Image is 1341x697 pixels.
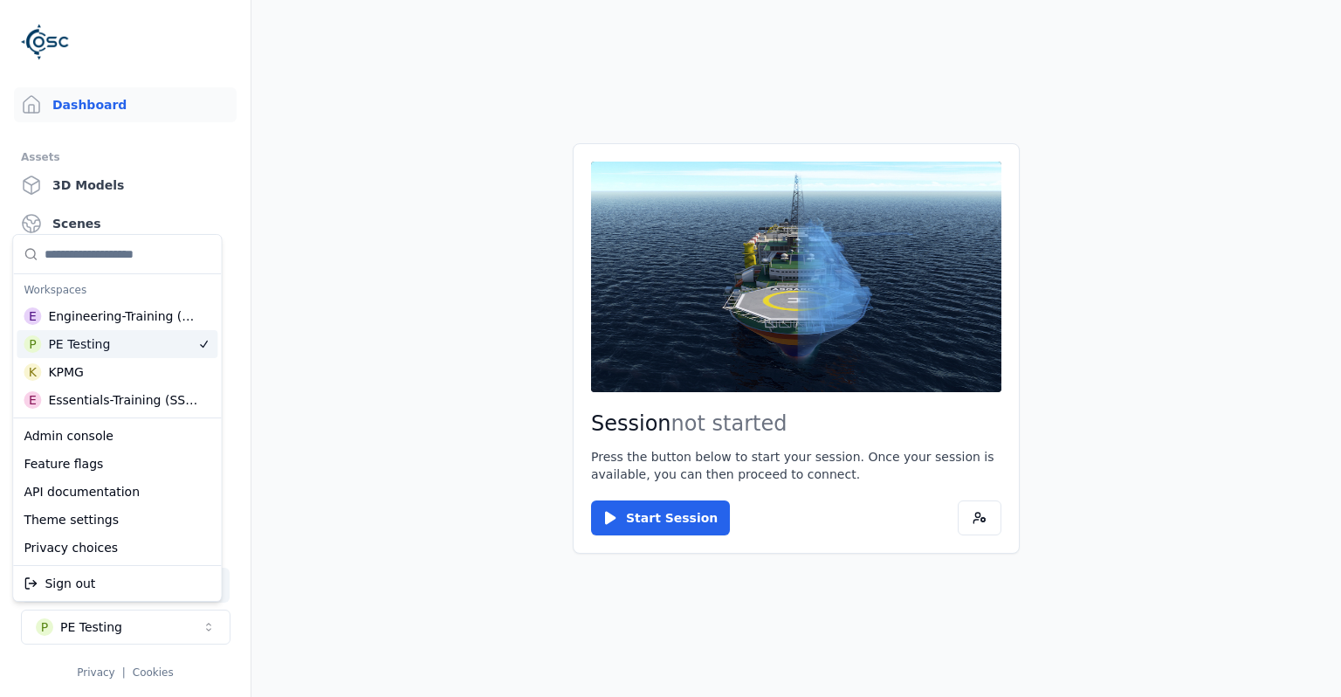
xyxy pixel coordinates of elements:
[13,235,221,418] div: Suggestions
[24,307,41,325] div: E
[13,566,221,601] div: Suggestions
[24,391,41,409] div: E
[17,278,217,302] div: Workspaces
[17,478,217,506] div: API documentation
[48,335,110,353] div: PE Testing
[17,534,217,562] div: Privacy choices
[48,363,84,381] div: KPMG
[24,363,41,381] div: K
[17,422,217,450] div: Admin console
[48,307,201,325] div: Engineering-Training (SSO Staging)
[17,450,217,478] div: Feature flags
[24,335,41,353] div: P
[17,569,217,597] div: Sign out
[48,391,200,409] div: Essentials-Training (SSO Staging)
[17,506,217,534] div: Theme settings
[13,418,221,565] div: Suggestions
